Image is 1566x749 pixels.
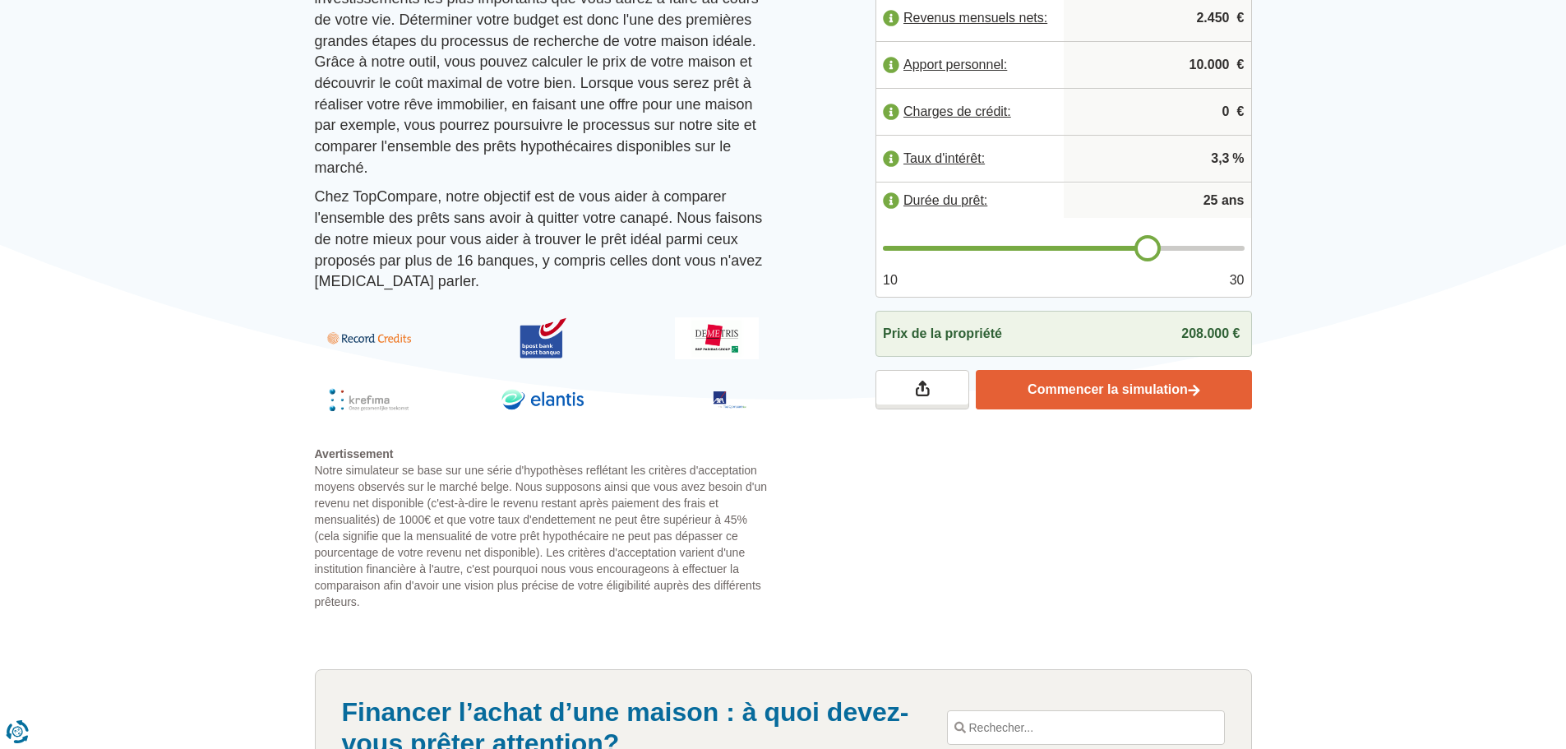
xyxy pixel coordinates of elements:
[501,379,584,421] img: Elantis
[1222,192,1245,210] span: ans
[1070,90,1245,134] input: |
[315,187,771,293] p: Chez TopCompare, notre objectif est de vous aider à comparer l'ensemble des prêts sans avoir à qu...
[875,370,969,409] a: Partagez vos résultats
[883,271,898,290] span: 10
[976,370,1251,409] a: Commencer la simulation
[327,317,411,359] img: Record Credits
[675,317,759,359] img: Demetris
[883,325,1002,344] span: Prix de la propriété
[1070,43,1245,87] input: |
[1237,9,1245,28] span: €
[1070,136,1245,181] input: |
[695,379,758,421] img: Axa
[948,711,1224,744] input: Rechecher...
[1230,271,1245,290] span: 30
[876,47,1064,83] label: Apport personnel:
[1237,56,1245,75] span: €
[1237,103,1245,122] span: €
[876,141,1064,177] label: Taux d'intérêt:
[876,183,1064,219] label: Durée du prêt:
[501,317,584,359] img: BPost Banque
[315,446,771,610] p: Notre simulateur se base sur une série d'hypothèses reflétant les critères d'acceptation moyens o...
[876,94,1064,130] label: Charges de crédit:
[1188,384,1200,398] img: Commencer la simulation
[327,379,411,421] img: Krefima
[1232,150,1244,169] span: %
[315,446,771,462] span: Avertissement
[1181,326,1240,340] span: 208.000 €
